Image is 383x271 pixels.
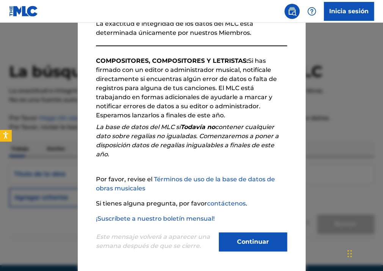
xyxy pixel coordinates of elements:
[96,176,275,192] a: Términos de uso de la base de datos de obras musicales
[287,7,297,16] img: buscar
[304,4,319,19] div: Help
[284,4,300,19] a: Public Search
[219,232,287,251] button: Continuar
[96,200,207,207] font: Si tienes alguna pregunta, por favor
[9,6,38,17] img: Logotipo de MLC
[96,232,214,251] p: Este mensaje volverá a aparecer una semana después de que se cierre.
[96,57,277,119] font: Si has firmado con un editor o administrador musical, notifícale directamente si encuentras algún...
[347,242,352,265] div: Arrastrar
[324,2,374,21] a: Inicia sesión
[307,7,316,16] img: Ayuda
[96,19,287,37] p: La exactitud e integridad de los datos del MLC está determinada únicamente por nuestros Miembros.
[96,123,181,131] font: La base de datos del MLC sí
[181,123,215,131] strong: Todavía no
[96,57,248,64] strong: COMPOSITORES, COMPOSITORES Y LETRISTAS:
[96,215,215,222] a: ¡Suscríbete a nuestro boletín mensual!
[345,235,383,271] div: Widget de chat
[345,235,383,271] iframe: Chat Widget
[96,176,152,183] font: Por favor, revise el
[246,200,247,207] font: .
[207,200,246,207] a: contáctenos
